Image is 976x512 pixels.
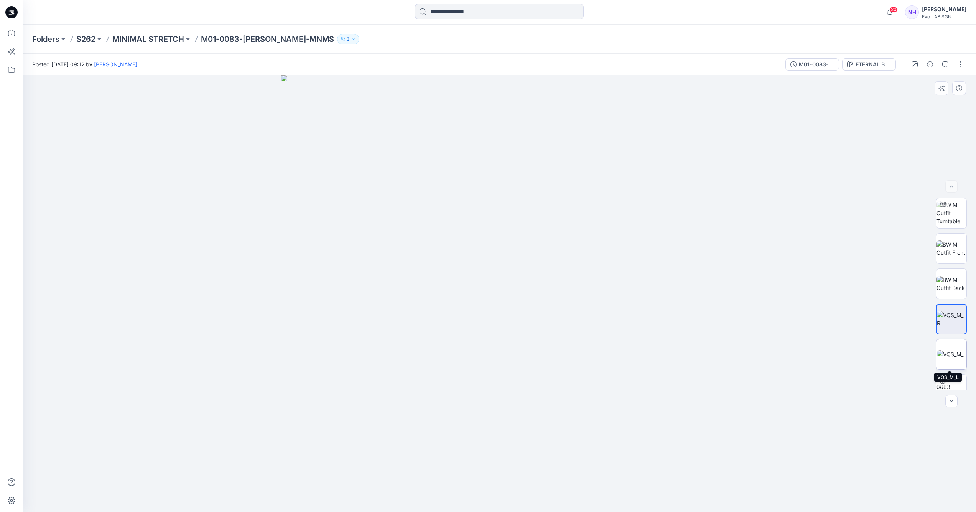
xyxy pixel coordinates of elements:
a: S262 [76,34,95,44]
span: Posted [DATE] 09:12 by [32,60,137,68]
button: ETERNAL BLUE [842,58,896,71]
img: BW M Outfit Front [936,240,966,257]
span: 20 [889,7,898,13]
a: MINIMAL STRETCH [112,34,184,44]
img: VQS_M_L [937,350,966,358]
img: M01-0083-LOOM CARPENTER ETERNAL BLUE [936,375,966,405]
button: 3 [337,34,359,44]
a: [PERSON_NAME] [94,61,137,67]
div: [PERSON_NAME] [922,5,966,14]
img: eyJhbGciOiJIUzI1NiIsImtpZCI6IjAiLCJzbHQiOiJzZXMiLCJ0eXAiOiJKV1QifQ.eyJkYXRhIjp7InR5cGUiOiJzdG9yYW... [281,75,718,512]
div: M01-0083-[PERSON_NAME] [799,60,834,69]
div: ETERNAL BLUE [856,60,891,69]
img: BW M Outfit Turntable [936,201,966,225]
p: M01-0083-[PERSON_NAME]-MNMS [201,34,334,44]
button: Details [924,58,936,71]
div: NH [905,5,919,19]
button: M01-0083-[PERSON_NAME] [785,58,839,71]
img: VQS_M_R [937,311,966,327]
p: 3 [347,35,350,43]
img: BW M Outfit Back [936,276,966,292]
div: Evo LAB SGN [922,14,966,20]
a: Folders [32,34,59,44]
